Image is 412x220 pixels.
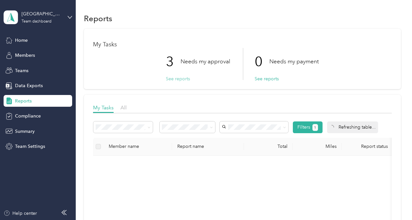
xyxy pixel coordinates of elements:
[22,10,62,17] div: [GEOGRAPHIC_DATA]
[93,104,114,111] span: My Tasks
[15,98,32,104] span: Reports
[255,48,269,75] p: 0
[84,15,112,22] h1: Reports
[166,75,190,82] button: See reports
[347,144,402,149] span: Report status
[312,124,318,131] button: 1
[4,210,37,217] button: Help center
[293,121,323,133] button: Filters1
[15,128,35,135] span: Summary
[255,75,279,82] button: See reports
[15,52,35,59] span: Members
[15,67,28,74] span: Teams
[166,48,181,75] p: 3
[103,138,172,156] th: Member name
[181,57,230,66] p: Needs my approval
[269,57,319,66] p: Needs my payment
[314,125,316,131] span: 1
[109,144,167,149] div: Member name
[375,183,412,220] iframe: Everlance-gr Chat Button Frame
[172,138,244,156] th: Report name
[15,37,28,44] span: Home
[15,113,41,119] span: Compliance
[298,144,337,149] div: Miles
[249,144,288,149] div: Total
[120,104,127,111] span: All
[15,143,45,150] span: Team Settings
[15,82,43,89] span: Data Exports
[93,41,392,48] h1: My Tasks
[327,121,378,133] div: Refreshing table...
[22,20,52,24] div: Team dashboard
